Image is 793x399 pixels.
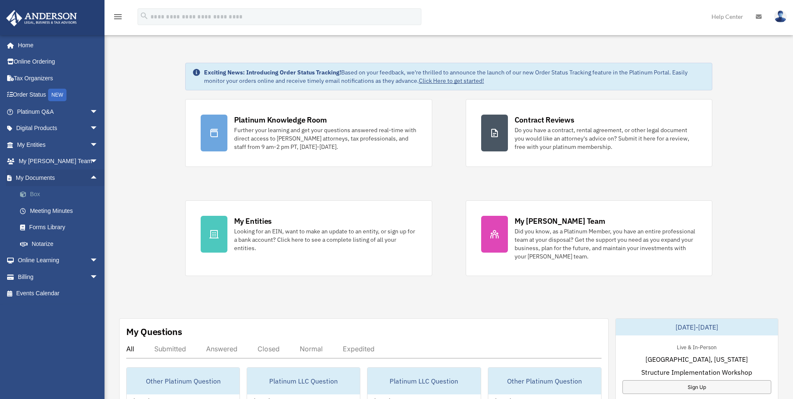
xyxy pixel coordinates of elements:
[234,126,417,151] div: Further your learning and get your questions answered real-time with direct access to [PERSON_NAM...
[466,200,713,276] a: My [PERSON_NAME] Team Did you know, as a Platinum Member, you have an entire professional team at...
[4,10,79,26] img: Anderson Advisors Platinum Portal
[515,126,697,151] div: Do you have a contract, rental agreement, or other legal document you would like an attorney's ad...
[6,103,111,120] a: Platinum Q&Aarrow_drop_down
[466,99,713,167] a: Contract Reviews Do you have a contract, rental agreement, or other legal document you would like...
[300,345,323,353] div: Normal
[127,368,240,394] div: Other Platinum Question
[12,235,111,252] a: Notarize
[343,345,375,353] div: Expedited
[90,169,107,187] span: arrow_drop_up
[140,11,149,20] i: search
[126,345,134,353] div: All
[515,227,697,261] div: Did you know, as a Platinum Member, you have an entire professional team at your disposal? Get th...
[641,367,752,377] span: Structure Implementation Workshop
[515,115,574,125] div: Contract Reviews
[126,325,182,338] div: My Questions
[206,345,237,353] div: Answered
[6,252,111,269] a: Online Learningarrow_drop_down
[6,87,111,104] a: Order StatusNEW
[90,269,107,286] span: arrow_drop_down
[6,153,111,170] a: My [PERSON_NAME] Teamarrow_drop_down
[154,345,186,353] div: Submitted
[6,70,111,87] a: Tax Organizers
[113,12,123,22] i: menu
[90,120,107,137] span: arrow_drop_down
[367,368,480,394] div: Platinum LLC Question
[6,269,111,285] a: Billingarrow_drop_down
[48,89,66,101] div: NEW
[622,380,771,394] a: Sign Up
[204,69,341,76] strong: Exciting News: Introducing Order Status Tracking!
[6,120,111,137] a: Digital Productsarrow_drop_down
[247,368,360,394] div: Platinum LLC Question
[419,77,484,84] a: Click Here to get started!
[234,115,327,125] div: Platinum Knowledge Room
[6,37,107,54] a: Home
[258,345,280,353] div: Closed
[6,285,111,302] a: Events Calendar
[234,216,272,226] div: My Entities
[670,342,723,351] div: Live & In-Person
[113,15,123,22] a: menu
[234,227,417,252] div: Looking for an EIN, want to make an update to an entity, or sign up for a bank account? Click her...
[12,186,111,203] a: Box
[774,10,787,23] img: User Pic
[645,354,748,364] span: [GEOGRAPHIC_DATA], [US_STATE]
[515,216,605,226] div: My [PERSON_NAME] Team
[6,54,111,70] a: Online Ordering
[12,202,111,219] a: Meeting Minutes
[616,319,778,335] div: [DATE]-[DATE]
[6,169,111,186] a: My Documentsarrow_drop_up
[12,219,111,236] a: Forms Library
[90,136,107,153] span: arrow_drop_down
[204,68,706,85] div: Based on your feedback, we're thrilled to announce the launch of our new Order Status Tracking fe...
[488,368,601,394] div: Other Platinum Question
[6,136,111,153] a: My Entitiesarrow_drop_down
[185,99,432,167] a: Platinum Knowledge Room Further your learning and get your questions answered real-time with dire...
[90,153,107,170] span: arrow_drop_down
[90,103,107,120] span: arrow_drop_down
[90,252,107,269] span: arrow_drop_down
[185,200,432,276] a: My Entities Looking for an EIN, want to make an update to an entity, or sign up for a bank accoun...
